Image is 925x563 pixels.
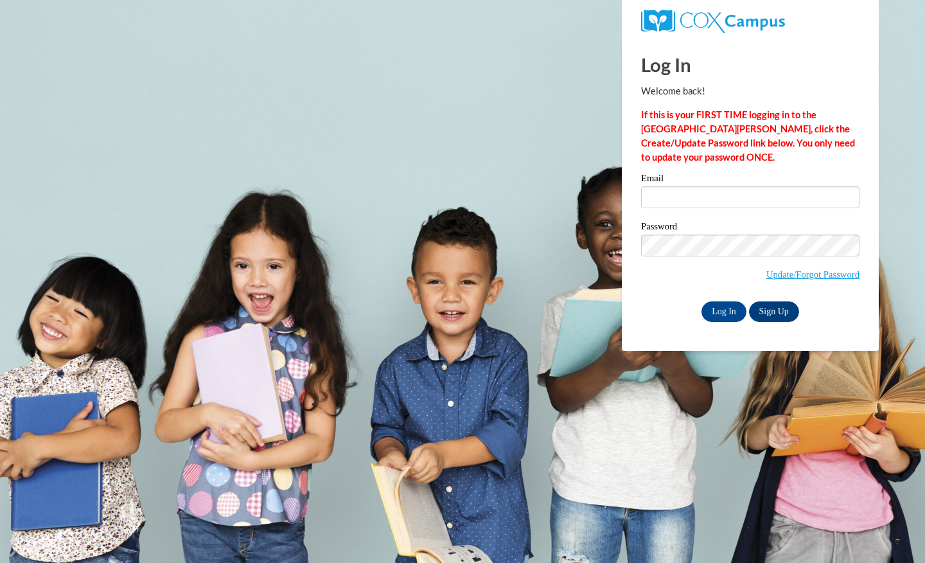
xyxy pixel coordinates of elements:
input: Log In [701,301,746,322]
strong: If this is your FIRST TIME logging in to the [GEOGRAPHIC_DATA][PERSON_NAME], click the Create/Upd... [641,109,855,163]
a: COX Campus [641,10,859,33]
img: COX Campus [641,10,785,33]
a: Update/Forgot Password [766,269,859,280]
h1: Log In [641,51,859,78]
p: Welcome back! [641,84,859,98]
label: Password [641,222,859,235]
label: Email [641,174,859,186]
a: Sign Up [749,301,799,322]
